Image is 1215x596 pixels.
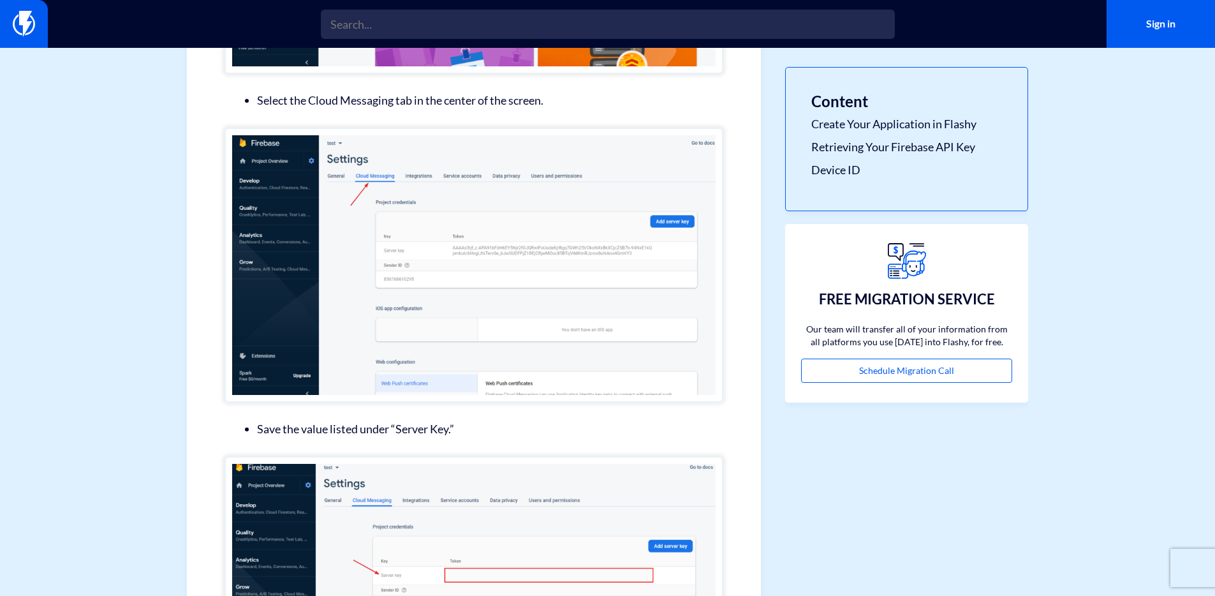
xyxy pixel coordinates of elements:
[801,323,1012,348] p: Our team will transfer all of your information from all platforms you use [DATE] into Flashy, for...
[811,93,1002,110] h3: Content
[811,162,1002,179] a: Device ID
[819,292,995,307] h3: FREE MIGRATION SERVICE
[257,93,691,109] li: Select the Cloud Messaging tab in the center of the screen.
[321,10,895,39] input: Search...
[811,139,1002,156] a: Retrieving Your Firebase API Key
[225,128,723,402] img: This image has an empty alt attribute; its file name is image-116-1024x550.png
[801,359,1012,383] a: Schedule Migration Call
[811,116,1002,133] a: Create Your Application in Flashy
[257,421,691,438] li: Save the value listed under “Server Key.”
